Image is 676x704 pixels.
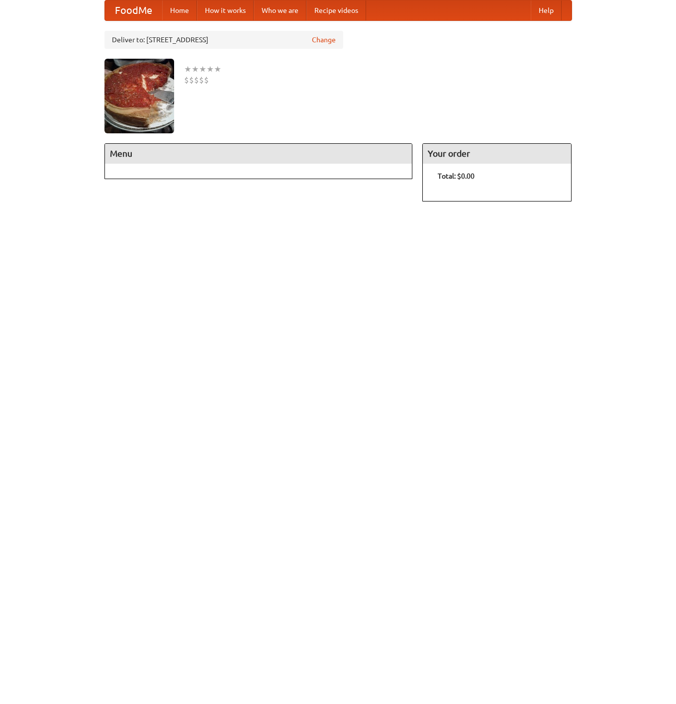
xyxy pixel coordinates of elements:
a: FoodMe [105,0,162,20]
a: Change [312,35,336,45]
li: ★ [199,64,206,75]
h4: Menu [105,144,412,164]
li: ★ [206,64,214,75]
a: Home [162,0,197,20]
a: How it works [197,0,254,20]
li: $ [199,75,204,86]
li: $ [184,75,189,86]
a: Recipe videos [306,0,366,20]
img: angular.jpg [104,59,174,133]
li: ★ [214,64,221,75]
div: Deliver to: [STREET_ADDRESS] [104,31,343,49]
li: $ [189,75,194,86]
li: ★ [184,64,192,75]
li: $ [194,75,199,86]
a: Who we are [254,0,306,20]
li: ★ [192,64,199,75]
a: Help [531,0,562,20]
b: Total: $0.00 [438,172,475,180]
li: $ [204,75,209,86]
h4: Your order [423,144,571,164]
